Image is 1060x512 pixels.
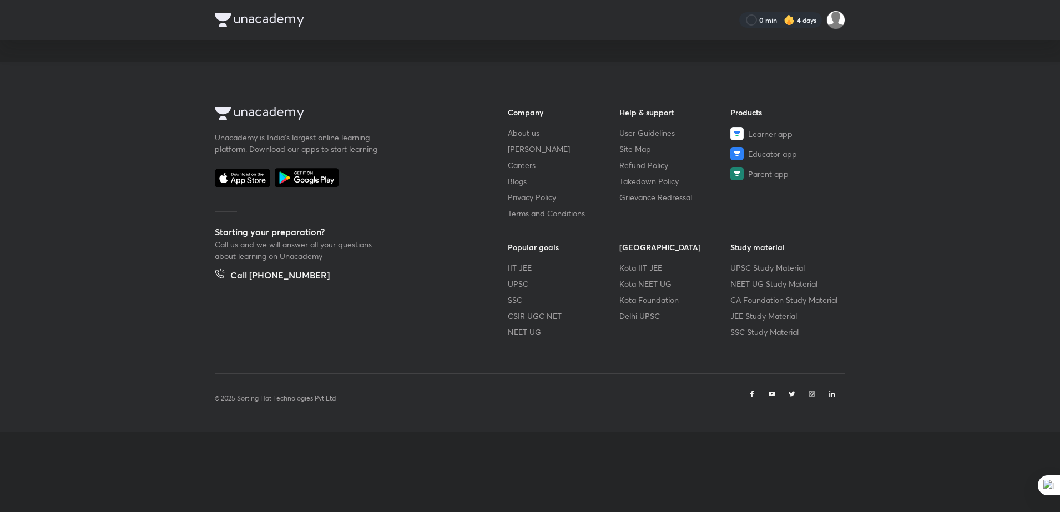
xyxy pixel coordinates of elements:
p: © 2025 Sorting Hat Technologies Pvt Ltd [215,393,336,403]
a: IIT JEE [508,262,619,273]
span: Careers [508,159,536,171]
p: Call us and we will answer all your questions about learning on Unacademy [215,239,381,262]
a: [PERSON_NAME] [508,143,619,155]
a: Refund Policy [619,159,731,171]
h5: Starting your preparation? [215,225,472,239]
a: NEET UG Study Material [730,278,842,290]
a: SSC Study Material [730,326,842,338]
img: Educator app [730,147,744,160]
a: Kota IIT JEE [619,262,731,273]
a: CSIR UGC NET [508,310,619,322]
a: Careers [508,159,619,171]
a: Kota NEET UG [619,278,731,290]
a: Learner app [730,127,842,140]
img: Parent app [730,167,744,180]
h6: [GEOGRAPHIC_DATA] [619,241,731,253]
span: Educator app [748,148,797,160]
a: CA Foundation Study Material [730,294,842,306]
h6: Study material [730,241,842,253]
a: Takedown Policy [619,175,731,187]
span: Learner app [748,128,793,140]
a: About us [508,127,619,139]
img: Ayushi Singh [826,11,845,29]
a: SSC [508,294,619,306]
a: Delhi UPSC [619,310,731,322]
a: Privacy Policy [508,191,619,203]
img: Learner app [730,127,744,140]
h6: Company [508,107,619,118]
a: Blogs [508,175,619,187]
span: Parent app [748,168,789,180]
h6: Popular goals [508,241,619,253]
img: Company Logo [215,13,304,27]
h5: Call [PHONE_NUMBER] [230,268,330,284]
h6: Help & support [619,107,731,118]
a: Grievance Redressal [619,191,731,203]
a: Terms and Conditions [508,207,619,219]
a: Call [PHONE_NUMBER] [215,268,330,284]
a: Company Logo [215,107,472,123]
a: NEET UG [508,326,619,338]
a: UPSC [508,278,619,290]
a: UPSC Study Material [730,262,842,273]
a: Site Map [619,143,731,155]
a: JEE Study Material [730,310,842,322]
img: Company Logo [215,107,304,120]
a: Educator app [730,147,842,160]
a: Parent app [730,167,842,180]
p: Unacademy is India’s largest online learning platform. Download our apps to start learning [215,131,381,155]
img: streak [784,14,795,26]
a: Kota Foundation [619,294,731,306]
a: User Guidelines [619,127,731,139]
h6: Products [730,107,842,118]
